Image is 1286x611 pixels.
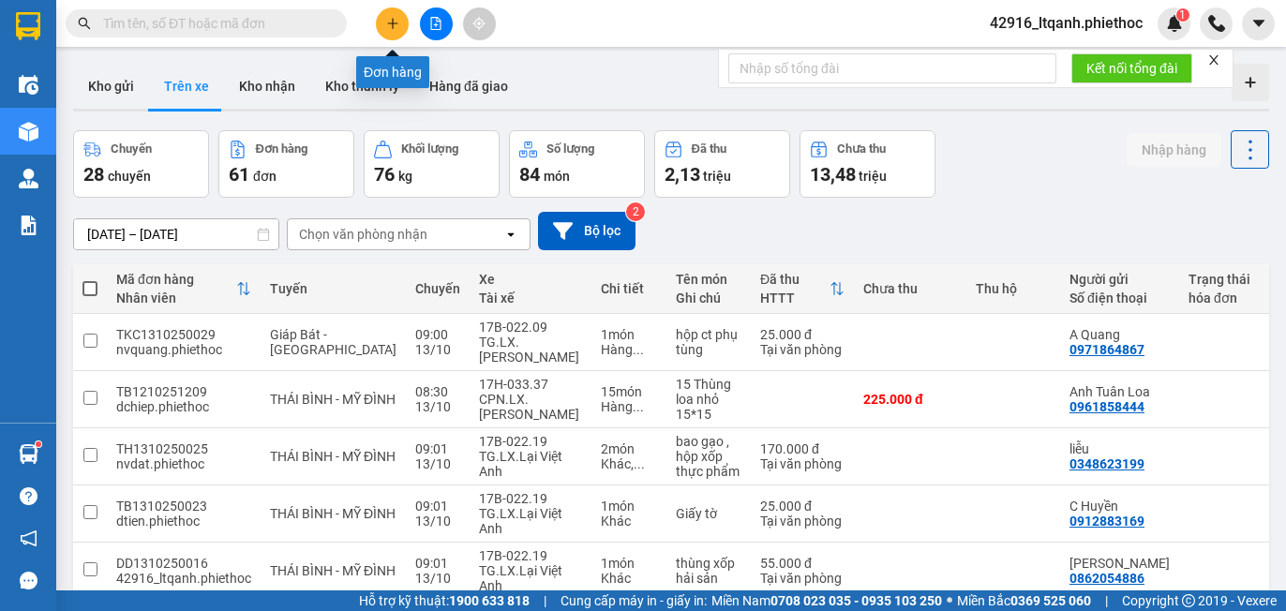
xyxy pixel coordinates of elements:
strong: 0708 023 035 - 0935 103 250 [770,593,942,608]
span: 42916_ltqanh.phiethoc [975,11,1158,35]
div: Tài xế [479,291,582,305]
div: Chọn văn phòng nhận [299,225,427,244]
div: Khác [601,571,657,586]
input: Select a date range. [74,219,278,249]
div: Khác, Hàng thông thường [601,456,657,471]
span: ... [633,399,644,414]
div: TH1310250025 [116,441,251,456]
div: Khối lượng [401,142,458,156]
button: file-add [420,7,453,40]
button: Kho gửi [73,64,149,109]
div: TG.LX.Lại Việt Anh [479,449,582,479]
button: Đã thu2,13 triệu [654,130,790,198]
div: TB1310250023 [116,499,251,514]
div: A Quang [1069,327,1170,342]
div: 09:01 [415,441,460,456]
div: 09:01 [415,556,460,571]
div: 15*15 [676,407,741,422]
img: warehouse-icon [19,122,38,142]
div: Đơn hàng [356,56,429,88]
span: Miền Bắc [957,590,1091,611]
th: Toggle SortBy [751,264,854,314]
span: triệu [859,169,887,184]
span: search [78,17,91,30]
div: 0862054886 [1069,571,1144,586]
span: kg [398,169,412,184]
div: 25.000 đ [760,499,845,514]
span: 28 [83,163,104,186]
div: 13/10 [415,514,460,529]
div: Xe [479,272,582,287]
div: Nhân viên [116,291,236,305]
div: TKC1310250029 [116,327,251,342]
div: thùng xốp hải sản [676,556,741,586]
div: dchiep.phiethoc [116,399,251,414]
strong: 0369 525 060 [1010,593,1091,608]
sup: 1 [36,441,41,447]
span: THÁI BÌNH - MỸ ĐÌNH [270,392,396,407]
button: Hàng đã giao [414,64,523,109]
div: 13/10 [415,571,460,586]
button: plus [376,7,409,40]
div: Số điện thoại [1069,291,1170,305]
button: Kho nhận [224,64,310,109]
div: TG.LX.Lại Việt Anh [479,563,582,593]
div: hóa đơn [1189,291,1250,305]
span: 2,13 [665,163,700,186]
button: caret-down [1242,7,1275,40]
span: plus [386,17,399,30]
span: caret-down [1250,15,1267,32]
div: hộp ct phụ tùng [676,327,741,357]
button: Khối lượng76kg [364,130,500,198]
sup: 2 [626,202,645,221]
button: Đơn hàng61đơn [218,130,354,198]
button: Kết nối tổng đài [1071,53,1192,83]
span: aim [472,17,486,30]
div: Chưa thu [837,142,886,156]
div: 13/10 [415,399,460,414]
div: Trạng thái [1189,272,1250,287]
span: 1 [1179,8,1186,22]
div: Chị Huyền [1069,556,1170,571]
span: close [1207,53,1220,67]
span: THÁI BÌNH - MỸ ĐÌNH [270,506,396,521]
div: 225.000 đ [863,392,957,407]
img: warehouse-icon [19,169,38,188]
strong: 1900 633 818 [449,593,530,608]
span: triệu [703,169,731,184]
div: 13/10 [415,342,460,357]
div: Thu hộ [976,281,1051,296]
span: | [1105,590,1108,611]
div: 17B-022.19 [479,491,582,506]
div: 2 món [601,441,657,456]
span: ⚪️ [947,597,952,604]
div: HTTT [760,291,830,305]
img: warehouse-icon [19,75,38,95]
img: phone-icon [1208,15,1225,32]
div: 08:30 [415,384,460,399]
span: 84 [519,163,540,186]
button: Bộ lọc [538,212,636,250]
div: 17B-022.19 [479,548,582,563]
svg: open [503,227,518,242]
div: Người gửi [1069,272,1170,287]
div: 42916_ltqanh.phiethoc [116,571,251,586]
button: Trên xe [149,64,224,109]
img: icon-new-feature [1166,15,1183,32]
img: solution-icon [19,216,38,235]
div: Mã đơn hàng [116,272,236,287]
div: nvquang.phiethoc [116,342,251,357]
div: 1 món [601,327,657,342]
span: copyright [1182,594,1195,607]
div: Anh Tuân Loa [1069,384,1170,399]
div: TG.LX.Lại Việt Anh [479,506,582,536]
span: 13,48 [810,163,856,186]
span: 61 [229,163,249,186]
span: 76 [374,163,395,186]
button: Chưa thu13,48 triệu [800,130,935,198]
span: chuyến [108,169,151,184]
div: TB1210251209 [116,384,251,399]
button: aim [463,7,496,40]
img: warehouse-icon [19,444,38,464]
span: | [544,590,546,611]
